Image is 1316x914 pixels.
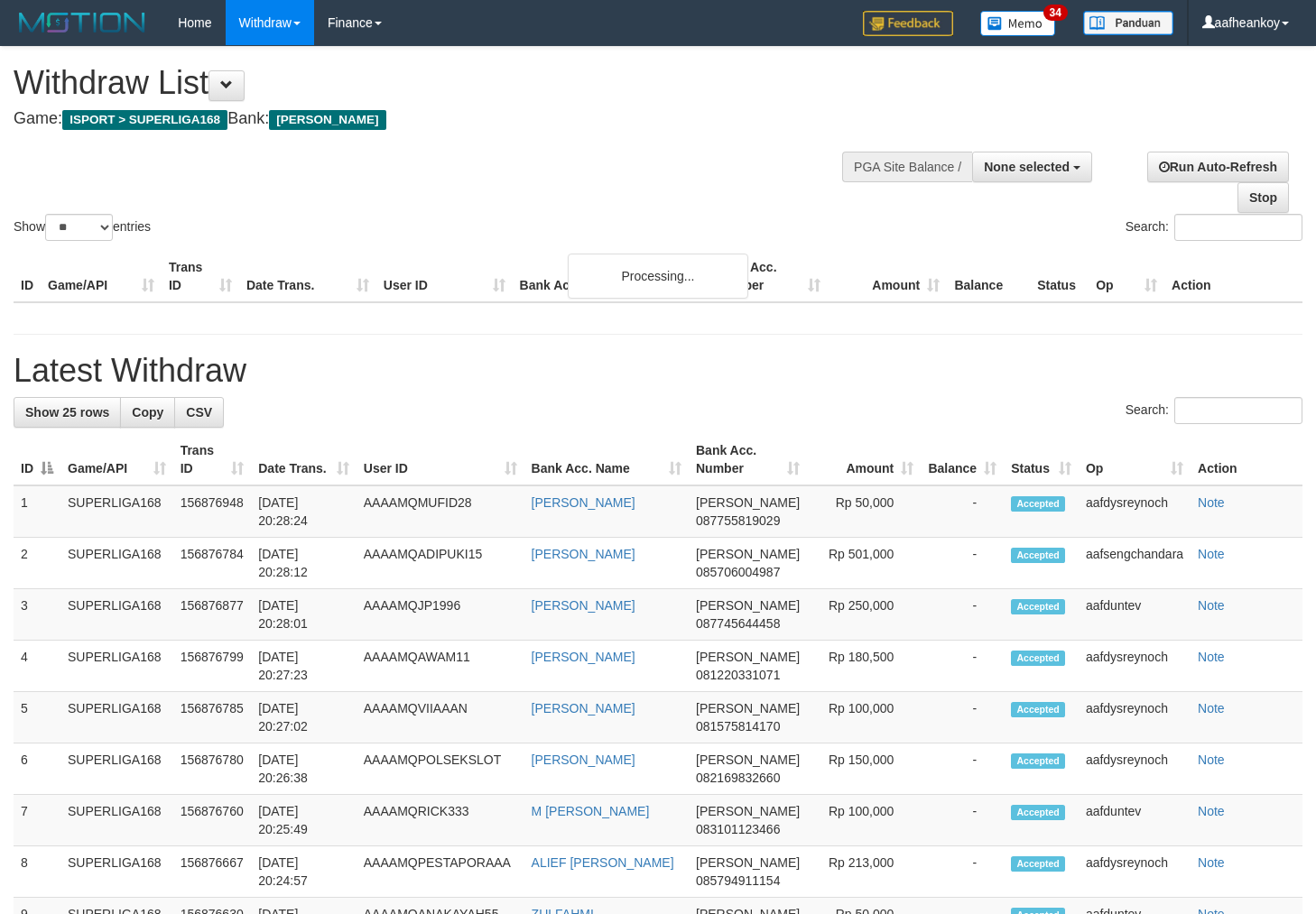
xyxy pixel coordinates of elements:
[1011,651,1065,666] span: Accepted
[14,589,60,641] td: 3
[921,434,1004,485] th: Balance: activate to sort column ascending
[357,795,524,846] td: AAAAMQRICK333
[1174,397,1302,424] input: Search:
[174,397,224,428] a: CSV
[60,743,173,795] td: SUPERLIGA168
[60,846,173,898] td: SUPERLIGA168
[357,485,524,538] td: AAAAMQMUFID28
[357,743,524,795] td: AAAAMQPOLSEKSLOT
[1011,856,1065,872] span: Accepted
[1011,548,1065,563] span: Accepted
[513,251,709,302] th: Bank Acc. Name
[1011,753,1065,769] span: Accepted
[173,589,252,641] td: 156876877
[14,538,60,589] td: 2
[120,397,175,428] a: Copy
[532,650,635,664] a: [PERSON_NAME]
[251,589,357,641] td: [DATE] 20:28:01
[173,538,252,589] td: 156876784
[947,251,1030,302] th: Balance
[807,846,921,898] td: Rp 213,000
[1237,182,1289,213] a: Stop
[1198,547,1225,561] a: Note
[689,434,807,485] th: Bank Acc. Number: activate to sort column ascending
[921,795,1004,846] td: -
[921,485,1004,538] td: -
[14,65,859,101] h1: Withdraw List
[1079,538,1191,589] td: aafsengchandara
[532,752,635,767] a: [PERSON_NAME]
[807,692,921,743] td: Rp 100,000
[14,692,60,743] td: 5
[807,538,921,589] td: Rp 501,000
[60,589,173,641] td: SUPERLIGA168
[1079,485,1191,538] td: aafdysreynoch
[1191,434,1302,485] th: Action
[60,795,173,846] td: SUPERLIGA168
[251,795,357,846] td: [DATE] 20:25:49
[696,771,780,785] span: Copy 082169832660 to clipboard
[173,795,252,846] td: 156876760
[1079,692,1191,743] td: aafdysreynoch
[45,214,113,241] select: Showentries
[1043,5,1068,21] span: 34
[60,485,173,538] td: SUPERLIGA168
[357,641,524,692] td: AAAAMQAWAM11
[696,668,780,682] span: Copy 081220331071 to clipboard
[532,855,674,870] a: ALIEF [PERSON_NAME]
[696,752,800,767] span: [PERSON_NAME]
[60,538,173,589] td: SUPERLIGA168
[357,692,524,743] td: AAAAMQVIIAAAN
[696,855,800,870] span: [PERSON_NAME]
[532,598,635,613] a: [PERSON_NAME]
[251,485,357,538] td: [DATE] 20:28:24
[62,110,227,130] span: ISPORT > SUPERLIGA168
[14,251,41,302] th: ID
[709,251,828,302] th: Bank Acc. Number
[921,641,1004,692] td: -
[532,701,635,716] a: [PERSON_NAME]
[14,9,151,36] img: MOTION_logo.png
[14,353,1302,389] h1: Latest Withdraw
[1079,434,1191,485] th: Op: activate to sort column ascending
[807,485,921,538] td: Rp 50,000
[132,405,163,420] span: Copy
[1079,846,1191,898] td: aafdysreynoch
[1079,589,1191,641] td: aafduntev
[1011,496,1065,512] span: Accepted
[1030,251,1089,302] th: Status
[532,547,635,561] a: [PERSON_NAME]
[173,434,252,485] th: Trans ID: activate to sort column ascending
[14,110,859,128] h4: Game: Bank:
[173,485,252,538] td: 156876948
[357,589,524,641] td: AAAAMQJP1996
[921,846,1004,898] td: -
[1198,495,1225,510] a: Note
[1011,702,1065,717] span: Accepted
[357,434,524,485] th: User ID: activate to sort column ascending
[696,822,780,836] span: Copy 083101123466 to clipboard
[696,650,800,664] span: [PERSON_NAME]
[251,641,357,692] td: [DATE] 20:27:23
[921,743,1004,795] td: -
[186,405,212,420] span: CSV
[173,641,252,692] td: 156876799
[828,251,947,302] th: Amount
[60,434,173,485] th: Game/API: activate to sort column ascending
[173,846,252,898] td: 156876667
[696,701,800,716] span: [PERSON_NAME]
[696,547,800,561] span: [PERSON_NAME]
[807,641,921,692] td: Rp 180,500
[1198,701,1225,716] a: Note
[1126,397,1302,424] label: Search:
[532,495,635,510] a: [PERSON_NAME]
[842,152,972,182] div: PGA Site Balance /
[251,692,357,743] td: [DATE] 20:27:02
[972,152,1092,182] button: None selected
[984,160,1070,174] span: None selected
[696,804,800,818] span: [PERSON_NAME]
[251,846,357,898] td: [DATE] 20:24:57
[1089,251,1164,302] th: Op
[14,485,60,538] td: 1
[1198,804,1225,818] a: Note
